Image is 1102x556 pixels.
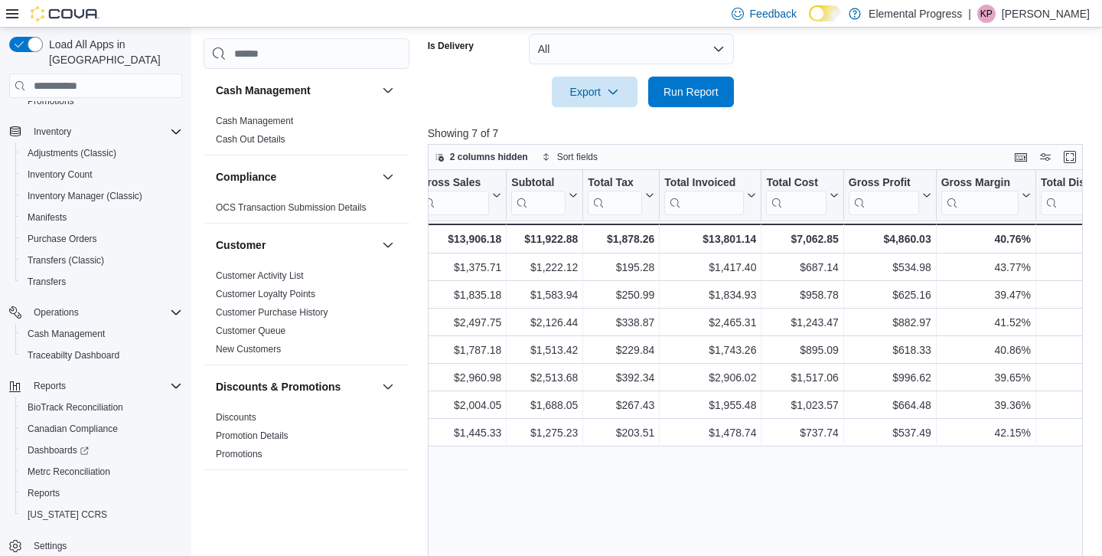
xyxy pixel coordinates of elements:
div: Total Tax [588,176,642,191]
button: Finance [216,484,376,499]
div: $1,955.48 [664,396,756,414]
span: Reports [28,487,60,499]
div: $195.28 [588,258,654,276]
a: Promotion Details [216,430,289,441]
h3: Cash Management [216,83,311,98]
p: [PERSON_NAME] [1002,5,1090,23]
span: Inventory Manager (Classic) [21,187,182,205]
span: Reports [34,380,66,392]
div: $996.62 [849,368,931,387]
button: Total Tax [588,176,654,215]
div: $1,478.74 [664,424,756,442]
div: $958.78 [766,286,838,304]
span: Cash Management [216,115,293,127]
button: Compliance [216,169,376,185]
a: Reports [21,484,66,502]
span: Metrc Reconciliation [28,466,110,478]
a: Adjustments (Classic) [21,144,122,162]
div: $1,417.40 [664,258,756,276]
a: Inventory Manager (Classic) [21,187,148,205]
p: | [968,5,971,23]
a: Traceabilty Dashboard [21,346,126,365]
div: $1,583.94 [511,286,578,304]
button: Operations [28,303,85,322]
div: Customer [204,267,409,365]
div: $534.98 [849,258,931,276]
button: Inventory Manager (Classic) [15,185,188,207]
a: Cash Management [21,325,111,343]
a: Dashboards [15,440,188,461]
span: Transfers [21,273,182,291]
span: Export [561,77,628,107]
p: Showing 7 of 7 [428,126,1090,141]
a: Customer Loyalty Points [216,289,315,299]
a: Settings [28,537,73,555]
button: Inventory [28,123,77,141]
button: Transfers (Classic) [15,250,188,271]
input: Dark Mode [809,5,841,21]
div: $1,743.26 [664,341,756,359]
button: Transfers [15,271,188,293]
button: Gross Profit [849,176,931,215]
div: 40.86% [941,341,1031,359]
a: Promotions [216,449,262,460]
div: Total Cost [766,176,826,215]
button: Finance [379,482,397,501]
h3: Finance [216,484,256,499]
span: Settings [34,540,67,552]
button: Enter fullscreen [1061,148,1079,166]
span: Canadian Compliance [28,423,118,435]
div: Gross Sales [419,176,489,215]
span: Inventory [28,123,182,141]
span: Purchase Orders [21,230,182,248]
span: Discounts [216,411,256,424]
button: Traceabilty Dashboard [15,345,188,366]
button: Customer [379,236,397,254]
div: $687.14 [766,258,838,276]
span: Traceabilty Dashboard [21,346,182,365]
button: Cash Management [15,323,188,345]
span: Traceabilty Dashboard [28,349,119,361]
span: Adjustments (Classic) [21,144,182,162]
div: Gross Margin [941,176,1018,191]
h3: Compliance [216,169,276,185]
span: Load All Apps in [GEOGRAPHIC_DATA] [43,37,182,67]
button: Total Cost [766,176,838,215]
div: Karim Panjwani [977,5,996,23]
div: $250.99 [588,286,654,304]
div: 39.65% [941,368,1031,387]
span: Cash Management [21,325,182,343]
div: $338.87 [588,313,654,332]
div: $2,513.68 [511,368,578,387]
span: Purchase Orders [28,233,97,245]
a: Metrc Reconciliation [21,463,116,481]
div: $1,787.18 [419,341,501,359]
p: Elemental Progress [869,5,962,23]
div: $1,688.05 [511,396,578,414]
span: Dashboards [21,441,182,460]
a: Transfers [21,273,72,291]
button: Gross Sales [419,176,501,215]
span: Cash Management [28,328,105,340]
span: [US_STATE] CCRS [28,509,107,521]
div: Gross Profit [849,176,919,215]
span: Dark Mode [809,21,810,22]
h3: Customer [216,237,266,253]
a: Customer Queue [216,325,285,336]
button: Purchase Orders [15,228,188,250]
button: Total Invoiced [664,176,756,215]
div: Discounts & Promotions [204,408,409,469]
div: $392.34 [588,368,654,387]
button: Inventory [3,121,188,142]
div: $1,835.18 [419,286,501,304]
div: Gross Sales [419,176,489,191]
a: Inventory Count [21,165,99,184]
button: Reports [15,482,188,504]
button: All [529,34,734,64]
button: Reports [3,375,188,397]
span: OCS Transaction Submission Details [216,201,367,214]
span: Settings [28,536,182,555]
div: Subtotal [511,176,566,215]
a: Promotions [21,92,80,110]
div: 39.36% [941,396,1031,414]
